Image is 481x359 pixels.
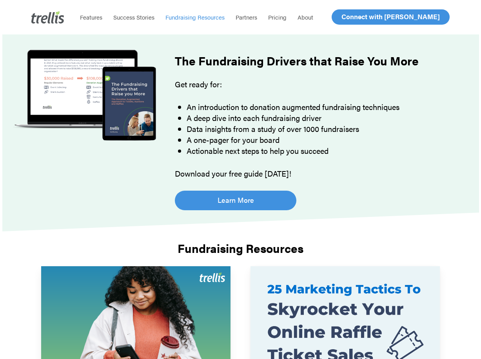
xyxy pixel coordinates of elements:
a: Pricing [263,13,292,21]
li: Actionable next steps to help you succeed [187,145,445,156]
strong: The Fundraising Drivers that Raise You More [175,52,419,69]
a: About [292,13,319,21]
span: Connect with [PERSON_NAME] [341,12,440,21]
span: Partners [236,13,257,21]
span: Learn More [218,195,254,206]
p: Get ready for: [175,79,445,101]
li: Data insights from a study of over 1000 fundraisers [187,123,445,134]
li: An introduction to donation augmented fundraising techniques [187,101,445,112]
a: Learn More [175,191,296,210]
p: Download your free guide [DATE]! [175,168,445,179]
a: Fundraising Resources [160,13,230,21]
li: A deep dive into each fundraising driver [187,112,445,123]
img: Trellis [31,11,64,23]
li: A one-pager for your board [187,134,445,145]
a: Features [74,13,108,21]
a: Partners [230,13,263,21]
span: Features [80,13,102,21]
span: About [298,13,313,21]
img: The Fundraising Drivers that Raise You More Guide Cover [3,44,167,146]
a: Success Stories [108,13,160,21]
strong: Fundraising Resources [178,240,303,256]
span: Success Stories [113,13,154,21]
span: Pricing [268,13,287,21]
span: Fundraising Resources [165,13,225,21]
a: Connect with [PERSON_NAME] [332,9,450,25]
